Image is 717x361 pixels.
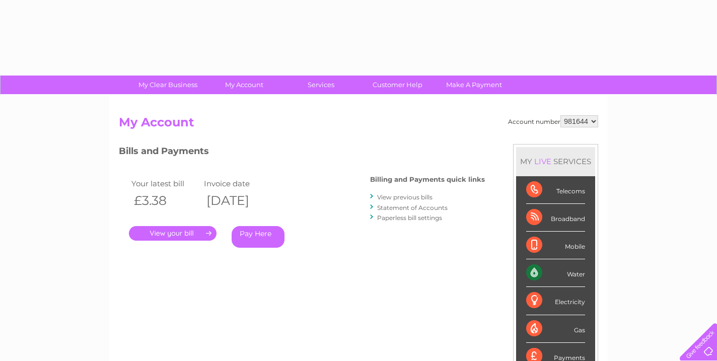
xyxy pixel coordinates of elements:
[356,76,439,94] a: Customer Help
[279,76,363,94] a: Services
[508,115,598,127] div: Account number
[532,157,553,166] div: LIVE
[119,144,485,162] h3: Bills and Payments
[377,193,433,201] a: View previous bills
[129,190,201,211] th: £3.38
[377,214,442,222] a: Paperless bill settings
[370,176,485,183] h4: Billing and Payments quick links
[119,115,598,134] h2: My Account
[203,76,286,94] a: My Account
[129,177,201,190] td: Your latest bill
[526,315,585,343] div: Gas
[526,287,585,315] div: Electricity
[232,226,284,248] a: Pay Here
[126,76,209,94] a: My Clear Business
[526,259,585,287] div: Water
[377,204,448,211] a: Statement of Accounts
[526,204,585,232] div: Broadband
[129,226,217,241] a: .
[201,190,274,211] th: [DATE]
[201,177,274,190] td: Invoice date
[526,232,585,259] div: Mobile
[516,147,595,176] div: MY SERVICES
[433,76,516,94] a: Make A Payment
[526,176,585,204] div: Telecoms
